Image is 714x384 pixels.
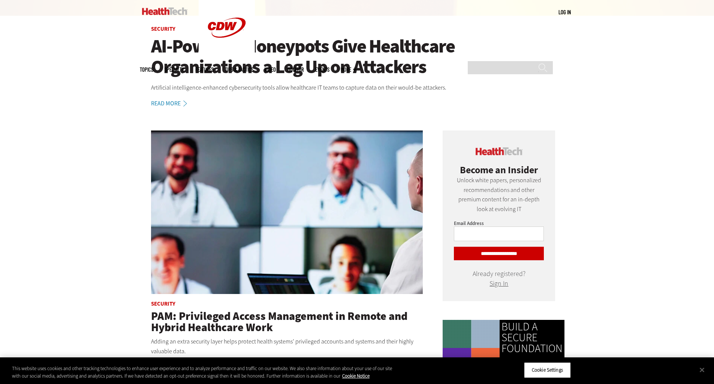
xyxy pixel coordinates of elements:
[454,175,544,214] p: Unlock white papers, personalized recommendations and other premium content for an in-depth look ...
[265,67,276,72] a: Video
[342,373,370,379] a: More information about your privacy
[12,365,393,379] div: This website uses cookies and other tracking technologies to enhance user experience and to analy...
[151,300,175,307] a: Security
[142,7,187,15] img: Home
[315,67,329,72] a: Events
[199,49,255,57] a: CDW
[165,67,184,72] span: Specialty
[151,309,407,335] a: PAM: Privileged Access Management in Remote and Hybrid Healthcare Work
[460,163,538,176] span: Become an Insider
[341,67,356,72] span: More
[140,67,153,72] span: Topics
[151,83,563,93] p: Artificial intelligence-enhanced cybersecurity tools allow healthcare IT teams to capture data on...
[694,361,710,378] button: Close
[454,220,484,226] label: Email Address
[454,271,544,286] div: Already registered?
[195,67,214,72] a: Features
[287,67,304,72] a: MonITor
[225,67,253,72] a: Tips & Tactics
[443,320,500,377] img: Colorful animated shapes
[558,9,571,15] a: Log in
[151,100,195,106] a: Read More
[501,321,563,354] a: BUILD A SECURE FOUNDATION
[151,130,423,295] a: remote call with care team
[524,362,571,378] button: Cookie Settings
[489,279,508,288] a: Sign In
[151,337,423,356] p: Adding an extra security layer helps protect health systems’ privileged accounts and systems and ...
[558,8,571,16] div: User menu
[476,147,522,155] img: cdw insider logo
[151,130,423,294] img: remote call with care team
